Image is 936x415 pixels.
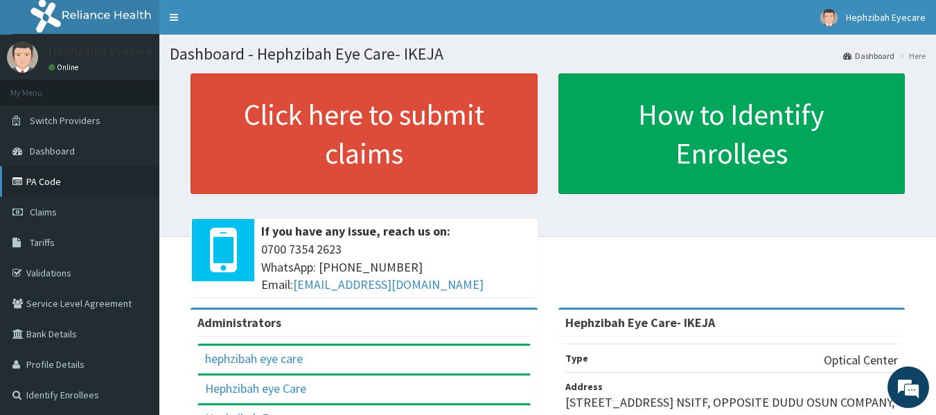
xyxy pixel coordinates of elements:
[293,276,484,292] a: [EMAIL_ADDRESS][DOMAIN_NAME]
[48,62,82,72] a: Online
[191,73,538,194] a: Click here to submit claims
[30,236,55,249] span: Tariffs
[261,223,450,239] b: If you have any issue, reach us on:
[205,351,303,367] a: hephzibah eye care
[820,9,838,26] img: User Image
[565,380,603,393] b: Address
[846,11,926,24] span: Hephzibah Eyecare
[205,380,306,396] a: Hephzibah eye Care
[170,45,926,63] h1: Dashboard - Hephzibah Eye Care- IKEJA
[261,240,531,294] span: 0700 7354 2623 WhatsApp: [PHONE_NUMBER] Email:
[30,206,57,218] span: Claims
[565,315,715,330] strong: Hephzibah Eye Care- IKEJA
[824,351,898,369] p: Optical Center
[30,145,75,157] span: Dashboard
[896,50,926,62] li: Here
[565,352,588,364] b: Type
[558,73,906,194] a: How to Identify Enrollees
[843,50,894,62] a: Dashboard
[197,315,281,330] b: Administrators
[30,114,100,127] span: Switch Providers
[48,45,152,58] p: Hephzibah Eyecare
[7,42,38,73] img: User Image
